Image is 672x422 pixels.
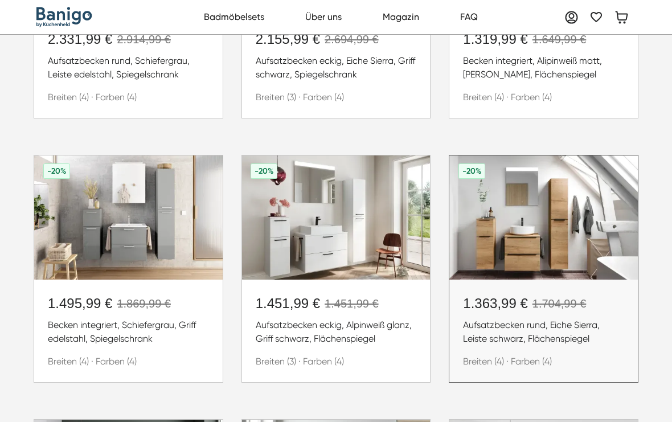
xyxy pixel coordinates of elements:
div: Becken integriert, Alipinweiß matt, [PERSON_NAME], Flächenspiegel [463,54,624,81]
div: Aufsatzbecken eckig, Alpinweiß glanz, Griff schwarz, Flächenspiegel [256,318,417,346]
div: 1.363,99 € [463,293,527,314]
div: Aufsatzbecken rund, Schiefergrau, Leiste edelstahl, Spiegelschrank [48,54,209,81]
div: 1.704,99 € [532,295,587,312]
div: 2.694,99 € [325,31,379,48]
a: -20%1.495,99 €1.869,99 €Becken integriert, Schiefergrau, Griff edelstahl, SpiegelschrankBreiten (... [34,155,223,382]
div: 1.451,99 € [325,295,379,312]
a: Über uns [299,6,348,28]
div: 1.869,99 € [117,295,171,312]
div: Breiten (4) · Farben (4) [48,355,209,368]
a: -20%1.363,99 €1.704,99 €Aufsatzbecken rund, Eiche Sierra, Leiste schwarz, FlächenspiegelBreiten (... [449,155,638,382]
div: Breiten (4) · Farben (4) [48,91,209,104]
div: 2.155,99 € [256,29,320,50]
div: -20% [255,165,273,177]
div: -20% [47,165,66,177]
div: Breiten (4) · Farben (4) [463,355,624,368]
a: home [36,7,92,27]
div: Aufsatzbecken rund, Eiche Sierra, Leiste schwarz, Flächenspiegel [463,318,624,346]
div: 2.914,99 € [117,31,171,48]
div: -20% [462,165,481,177]
div: 2.331,99 € [48,29,112,50]
div: Aufsatzbecken eckig, Eiche Sierra, Griff schwarz, Spiegelschrank [256,54,417,81]
a: Magazin [376,6,425,28]
div: 1.451,99 € [256,293,320,314]
div: 1.319,99 € [463,29,527,50]
div: Breiten (3) · Farben (4) [256,91,417,104]
a: -20%1.451,99 €1.451,99 €Aufsatzbecken eckig, Alpinweiß glanz, Griff schwarz, FlächenspiegelBreite... [242,155,431,382]
div: Breiten (4) · Farben (4) [463,91,624,104]
div: Breiten (3) · Farben (4) [256,355,417,368]
div: Becken integriert, Schiefergrau, Griff edelstahl, Spiegelschrank [48,318,209,346]
a: Badmöbelsets [198,6,271,28]
div: 1.649,99 € [532,31,587,48]
a: FAQ [454,6,484,28]
div: 1.495,99 € [48,293,112,314]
